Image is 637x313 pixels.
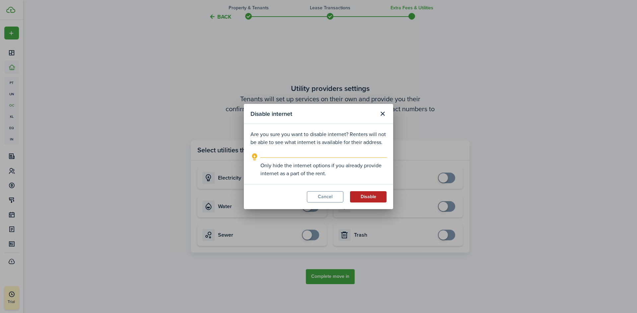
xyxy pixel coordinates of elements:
p: Are you sure you want to disable internet? Renters will not be able to see what internet is avail... [250,130,387,146]
explanation-description: Only hide the internet options if you already provide internet as a part of the rent. [260,162,387,178]
modal-title: Disable internet [250,107,375,120]
button: Close modal [377,108,388,119]
button: Cancel [307,191,343,202]
button: Disable [350,191,387,202]
i: outline [250,153,259,161]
